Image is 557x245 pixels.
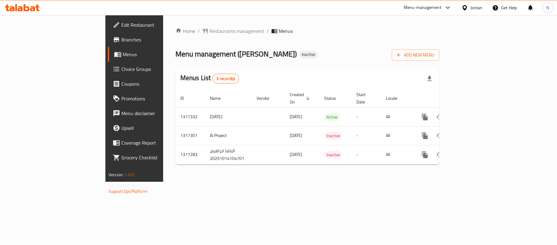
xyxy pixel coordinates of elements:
[381,145,413,164] td: All
[205,107,252,126] td: [DATE]
[381,126,413,145] td: All
[108,76,198,91] a: Coupons
[123,51,194,58] span: Menus
[546,4,549,11] span: N
[108,150,198,165] a: Grocery Checklist
[213,76,239,82] span: 3 record(s)
[124,171,134,179] span: 1.0.0
[121,36,194,43] span: Branches
[121,65,194,73] span: Choice Groups
[121,80,194,87] span: Coupons
[324,114,340,121] span: Active
[205,145,252,164] td: الباشا ابراهيم, 20251014104701
[351,126,381,145] td: -
[205,126,252,145] td: Ai Project
[432,128,447,143] button: Change Status
[108,47,198,62] a: Menus
[432,147,447,162] button: Change Status
[356,91,374,106] span: Start Date
[324,113,340,121] div: Active
[324,132,343,139] div: Inactive
[175,47,297,61] span: Menu management ( [PERSON_NAME] )
[108,62,198,76] a: Choice Groups
[175,89,481,165] table: enhanced table
[432,110,447,124] button: Change Status
[108,121,198,135] a: Upsell
[202,27,264,35] a: Restaurants management
[210,27,264,35] span: Restaurants management
[121,110,194,117] span: Menu disclaimer
[324,151,343,158] div: Inactive
[290,131,302,139] span: [DATE]
[180,73,239,84] h2: Menus List
[324,151,343,158] span: Inactive
[180,95,192,102] span: ID
[299,51,318,58] div: Inactive
[324,132,343,139] span: Inactive
[121,95,194,102] span: Promotions
[418,128,432,143] button: more
[198,27,200,35] li: /
[279,27,293,35] span: Menus
[175,27,439,35] nav: breadcrumb
[290,91,312,106] span: Created On
[121,124,194,132] span: Upsell
[422,71,437,86] div: Export file
[108,32,198,47] a: Branches
[108,17,198,32] a: Edit Restaurant
[267,27,269,35] li: /
[404,4,441,11] div: Menu-management
[108,91,198,106] a: Promotions
[392,49,439,61] button: Add New Menu
[121,139,194,146] span: Coverage Report
[299,52,318,57] span: Inactive
[413,89,481,108] th: Actions
[381,107,413,126] td: All
[397,51,434,59] span: Add New Menu
[108,106,198,121] a: Menu disclaimer
[418,110,432,124] button: more
[212,74,239,84] div: Total records count
[324,95,344,102] span: Status
[210,95,229,102] span: Name
[257,95,277,102] span: Vendor
[351,107,381,126] td: -
[290,150,302,158] span: [DATE]
[386,95,405,102] span: Locale
[290,113,302,121] span: [DATE]
[108,187,147,195] a: Support.OpsPlatform
[108,135,198,150] a: Coverage Report
[108,181,137,189] span: Get support on:
[418,147,432,162] button: more
[108,171,124,179] span: Version:
[351,145,381,164] td: -
[121,154,194,161] span: Grocery Checklist
[470,4,482,11] div: Jordan
[121,21,194,29] span: Edit Restaurant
